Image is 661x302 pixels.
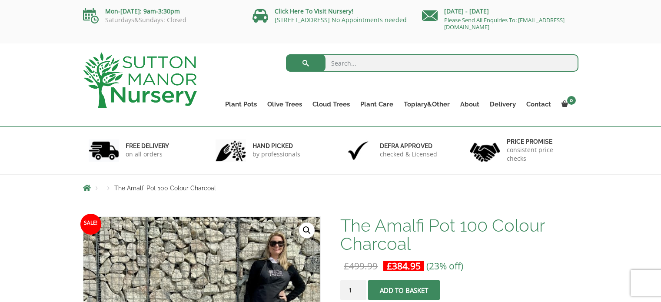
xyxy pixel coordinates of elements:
[387,260,392,272] span: £
[368,280,440,300] button: Add to basket
[83,17,239,23] p: Saturdays&Sundays: Closed
[556,98,578,110] a: 0
[344,260,378,272] bdi: 499.99
[340,216,578,253] h1: The Amalfi Pot 100 Colour Charcoal
[286,54,578,72] input: Search...
[83,184,578,191] nav: Breadcrumbs
[340,280,366,300] input: Product quantity
[299,222,315,238] a: View full-screen image gallery
[470,137,500,164] img: 4.jpg
[252,150,300,159] p: by professionals
[485,98,521,110] a: Delivery
[507,146,573,163] p: consistent price checks
[80,214,101,235] span: Sale!
[399,98,455,110] a: Topiary&Other
[387,260,421,272] bdi: 384.95
[507,138,573,146] h6: Price promise
[126,150,169,159] p: on all orders
[380,142,437,150] h6: Defra approved
[444,16,565,31] a: Please Send All Enquiries To: [EMAIL_ADDRESS][DOMAIN_NAME]
[355,98,399,110] a: Plant Care
[252,142,300,150] h6: hand picked
[344,260,349,272] span: £
[220,98,262,110] a: Plant Pots
[83,6,239,17] p: Mon-[DATE]: 9am-3:30pm
[307,98,355,110] a: Cloud Trees
[422,6,578,17] p: [DATE] - [DATE]
[275,16,407,24] a: [STREET_ADDRESS] No Appointments needed
[126,142,169,150] h6: FREE DELIVERY
[114,185,216,192] span: The Amalfi Pot 100 Colour Charcoal
[275,7,353,15] a: Click Here To Visit Nursery!
[567,96,576,105] span: 0
[521,98,556,110] a: Contact
[216,139,246,162] img: 2.jpg
[83,52,197,108] img: logo
[343,139,373,162] img: 3.jpg
[89,139,119,162] img: 1.jpg
[262,98,307,110] a: Olive Trees
[426,260,463,272] span: (23% off)
[380,150,437,159] p: checked & Licensed
[455,98,485,110] a: About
